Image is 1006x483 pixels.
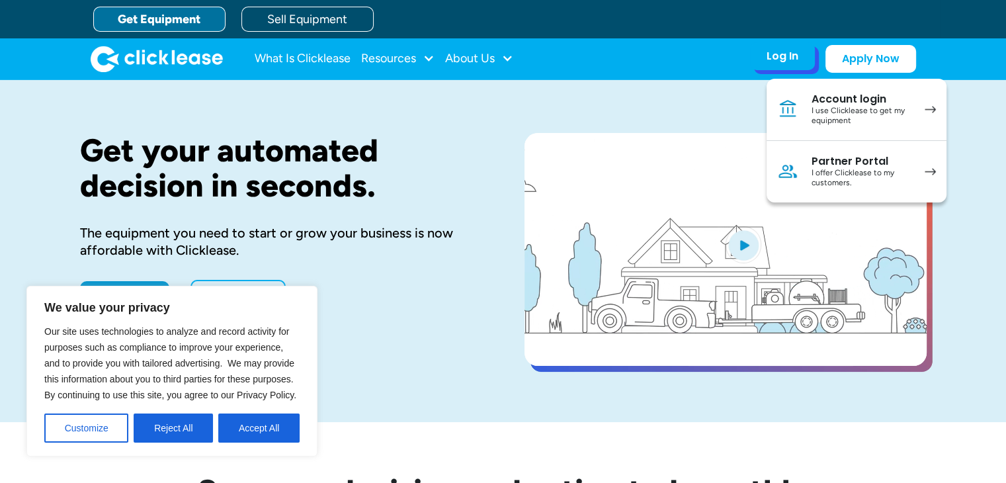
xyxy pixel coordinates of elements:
[44,414,128,443] button: Customize
[134,414,213,443] button: Reject All
[361,46,435,72] div: Resources
[26,286,317,457] div: We value your privacy
[767,141,946,202] a: Partner PortalI offer Clicklease to my customers.
[190,280,286,309] a: Learn More
[524,133,927,366] a: open lightbox
[767,79,946,202] nav: Log In
[767,50,798,63] div: Log In
[812,155,911,168] div: Partner Portal
[812,106,911,126] div: I use Clicklease to get my equipment
[925,106,936,113] img: arrow
[767,79,946,141] a: Account loginI use Clicklease to get my equipment
[218,414,300,443] button: Accept All
[925,168,936,175] img: arrow
[726,226,761,263] img: Blue play button logo on a light blue circular background
[445,46,513,72] div: About Us
[44,326,296,400] span: Our site uses technologies to analyze and record activity for purposes such as compliance to impr...
[91,46,223,72] img: Clicklease logo
[777,99,798,120] img: Bank icon
[812,93,911,106] div: Account login
[80,281,169,308] a: Apply Now
[812,168,911,189] div: I offer Clicklease to my customers.
[255,46,351,72] a: What Is Clicklease
[241,7,374,32] a: Sell Equipment
[80,224,482,259] div: The equipment you need to start or grow your business is now affordable with Clicklease.
[80,133,482,203] h1: Get your automated decision in seconds.
[91,46,223,72] a: home
[777,161,798,182] img: Person icon
[825,45,916,73] a: Apply Now
[93,7,226,32] a: Get Equipment
[44,300,300,316] p: We value your privacy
